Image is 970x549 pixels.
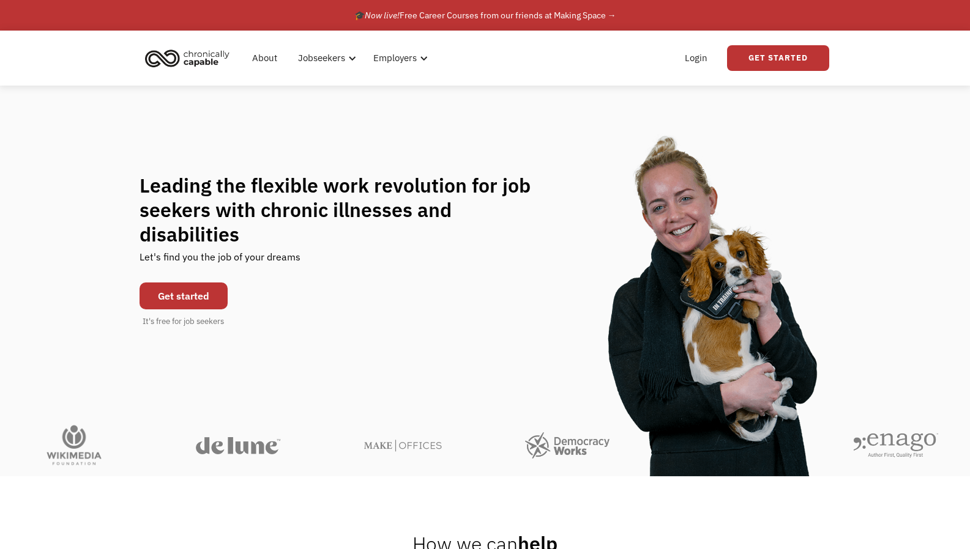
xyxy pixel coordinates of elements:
div: Jobseekers [298,51,345,65]
a: Get started [140,282,228,309]
a: home [141,45,239,72]
div: Let's find you the job of your dreams [140,246,300,276]
div: Jobseekers [291,39,360,78]
h1: Leading the flexible work revolution for job seekers with chronic illnesses and disabilities [140,173,554,246]
a: Get Started [727,45,829,71]
a: Login [677,39,715,78]
div: It's free for job seekers [143,315,224,328]
a: About [245,39,285,78]
div: Employers [366,39,431,78]
em: Now live! [365,10,400,21]
div: Employers [373,51,417,65]
div: 🎓 Free Career Courses from our friends at Making Space → [354,8,616,23]
img: Chronically Capable logo [141,45,233,72]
